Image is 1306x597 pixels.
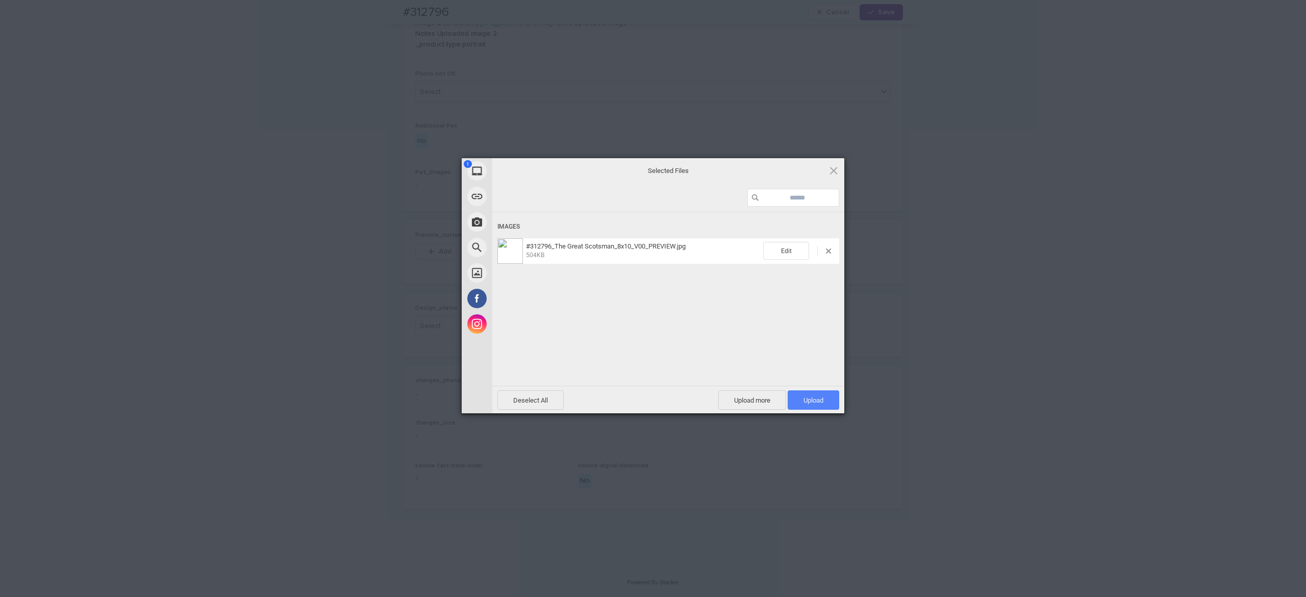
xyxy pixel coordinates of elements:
[462,158,584,184] div: My Device
[526,242,686,250] span: #312796_The Great Scotsman_8x10_V00_PREVIEW.jpg
[718,390,786,410] span: Upload more
[462,311,584,337] div: Instagram
[526,252,544,259] span: 504KB
[763,242,809,260] span: Edit
[462,184,584,209] div: Link (URL)
[497,390,564,410] span: Deselect All
[803,396,823,404] span: Upload
[566,166,770,176] span: Selected Files
[462,286,584,311] div: Facebook
[497,217,839,236] div: Images
[497,238,523,264] img: ad944de7-b8c7-4899-a621-4016d64bd70d
[828,165,839,176] span: Click here or hit ESC to close picker
[462,235,584,260] div: Web Search
[523,242,763,259] span: #312796_The Great Scotsman_8x10_V00_PREVIEW.jpg
[462,209,584,235] div: Take Photo
[464,160,472,168] span: 1
[462,260,584,286] div: Unsplash
[788,390,839,410] span: Upload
